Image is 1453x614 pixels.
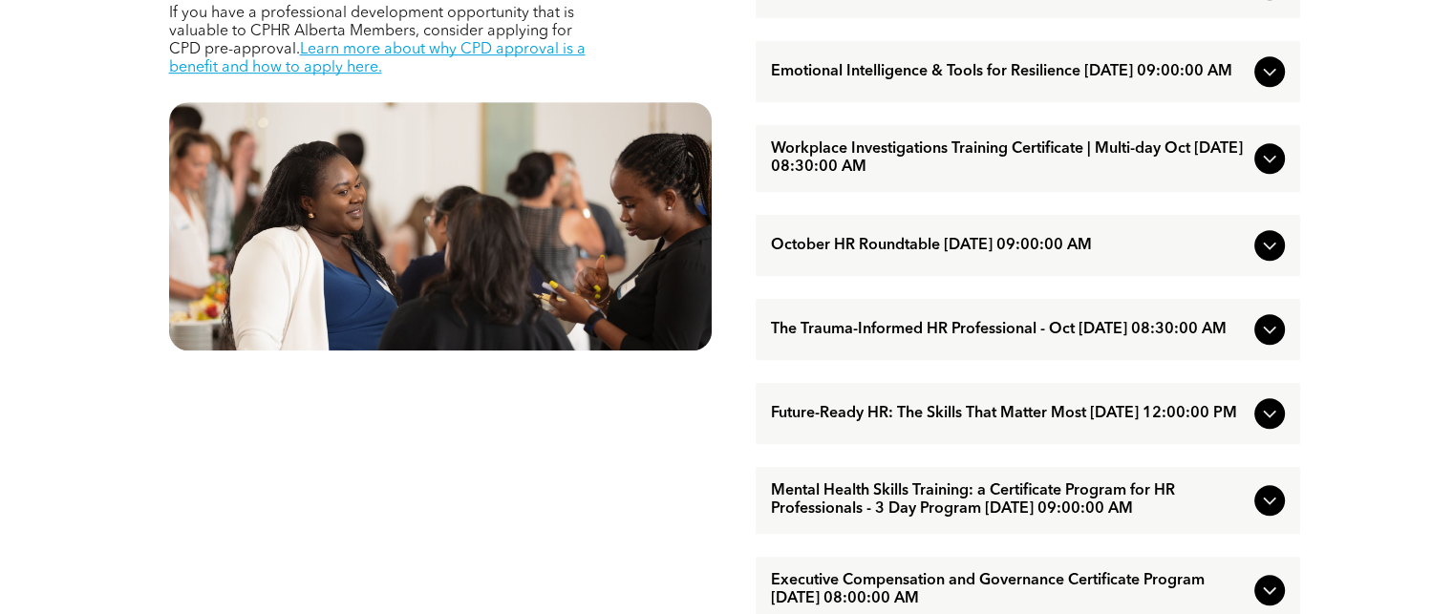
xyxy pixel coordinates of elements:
[169,42,586,75] a: Learn more about why CPD approval is a benefit and how to apply here.
[771,63,1247,81] span: Emotional Intelligence & Tools for Resilience [DATE] 09:00:00 AM
[771,482,1247,519] span: Mental Health Skills Training: a Certificate Program for HR Professionals - 3 Day Program [DATE] ...
[771,237,1247,255] span: October HR Roundtable [DATE] 09:00:00 AM
[771,405,1247,423] span: Future-Ready HR: The Skills That Matter Most [DATE] 12:00:00 PM
[771,572,1247,608] span: Executive Compensation and Governance Certificate Program [DATE] 08:00:00 AM
[771,140,1247,177] span: Workplace Investigations Training Certificate | Multi-day Oct [DATE] 08:30:00 AM
[771,321,1247,339] span: The Trauma-Informed HR Professional - Oct [DATE] 08:30:00 AM
[169,6,574,57] span: If you have a professional development opportunity that is valuable to CPHR Alberta Members, cons...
